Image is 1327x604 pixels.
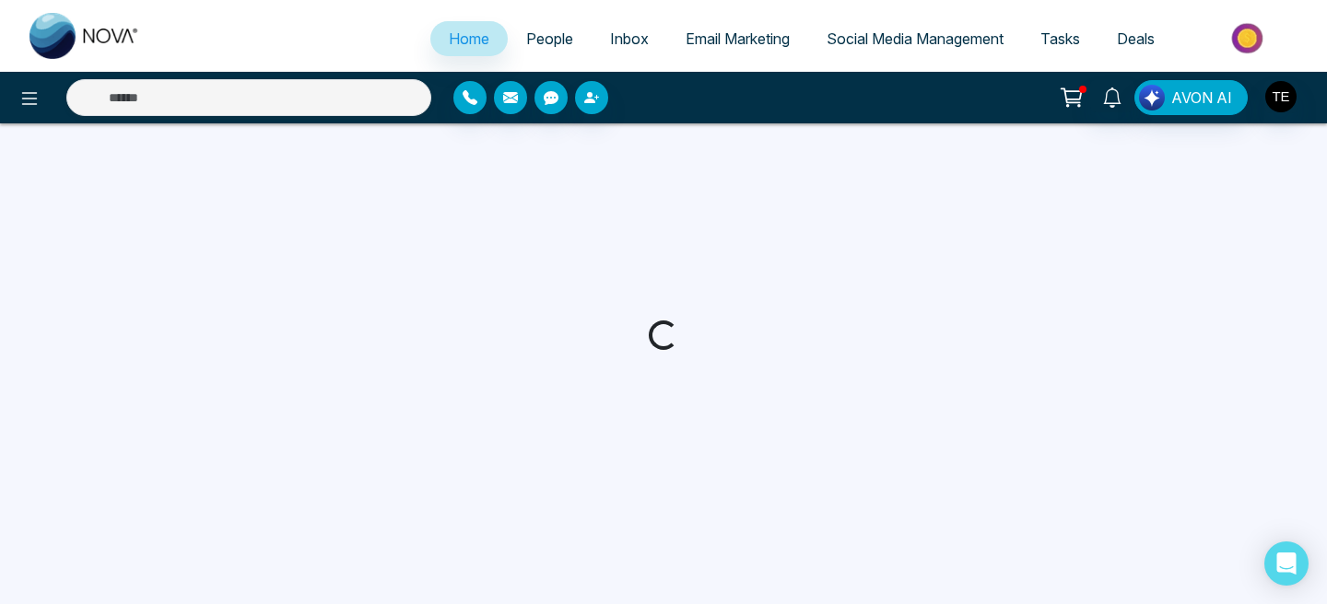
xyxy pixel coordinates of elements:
[808,21,1022,56] a: Social Media Management
[1182,17,1316,59] img: Market-place.gif
[827,29,1004,48] span: Social Media Management
[1134,80,1248,115] button: AVON AI
[1171,87,1232,109] span: AVON AI
[1117,29,1155,48] span: Deals
[449,29,489,48] span: Home
[29,13,140,59] img: Nova CRM Logo
[508,21,592,56] a: People
[1098,21,1173,56] a: Deals
[1022,21,1098,56] a: Tasks
[1139,85,1165,110] img: Lead Flow
[1264,541,1309,586] div: Open Intercom Messenger
[526,29,573,48] span: People
[1040,29,1080,48] span: Tasks
[610,29,649,48] span: Inbox
[430,21,508,56] a: Home
[592,21,667,56] a: Inbox
[667,21,808,56] a: Email Marketing
[1265,81,1297,112] img: User Avatar
[686,29,790,48] span: Email Marketing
